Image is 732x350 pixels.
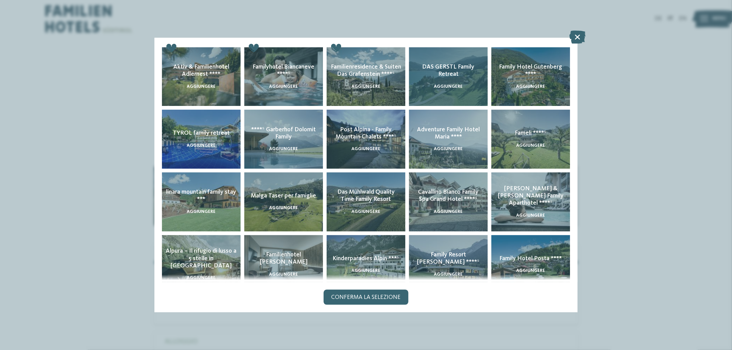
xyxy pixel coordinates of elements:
span: aggiungere [434,147,463,151]
span: aggiungere [351,147,380,151]
span: Familienresidence & Suiten Das Grafenstein ****ˢ [331,64,401,77]
span: DAS GERSTL Family Retreat [422,64,474,77]
span: Family Hotel Gutenberg **** [499,64,562,77]
span: Malga Taser per famiglie [251,193,316,199]
span: aggiungere [434,84,463,89]
span: aggiungere [351,84,380,89]
span: linara mountain family stay *** [166,189,236,202]
span: Post Alpina - Family Mountain Chalets ****ˢ [336,127,396,140]
span: Aktiv & Familienhotel Adlernest **** [173,64,229,77]
span: Familyhotel Biancaneve ****ˢ [253,64,315,77]
span: aggiungere [269,147,298,151]
span: Adventure Family Hotel Maria **** [417,127,480,140]
span: Alpura – Il rifugio di lusso a 5 stelle in [GEOGRAPHIC_DATA] [166,248,237,268]
span: aggiungere [269,272,298,277]
span: Familienhotel [PERSON_NAME] [260,252,307,265]
span: aggiungere [516,213,545,218]
span: aggiungere [434,272,463,277]
span: aggiungere [351,209,380,214]
span: aggiungere [351,268,380,273]
span: aggiungere [516,143,545,148]
span: Kinderparadies Alpin ***ˢ [333,256,399,262]
span: aggiungere [269,206,298,210]
span: TYROL family retreat [173,130,230,136]
span: Das Mühlwald Quality Time Family Resort [337,189,395,202]
span: [PERSON_NAME] & [PERSON_NAME] Family Aparthotel ****ˢ [498,186,563,206]
span: aggiungere [516,268,545,273]
span: aggiungere [187,209,216,214]
span: Family Hotel Posta **** [499,256,562,262]
span: aggiungere [269,84,298,89]
span: aggiungere [187,143,216,148]
span: Cavallino Bianco Family Spa Grand Hotel ****ˢ [418,189,478,202]
span: Family Resort [PERSON_NAME] ****ˢ [417,252,479,265]
span: aggiungere [187,84,216,89]
span: ****ˢ Garberhof Dolomit Family [252,127,316,140]
span: aggiungere [187,276,216,280]
span: Conferma la selezione [331,294,400,301]
span: aggiungere [434,209,463,214]
span: aggiungere [516,84,545,89]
